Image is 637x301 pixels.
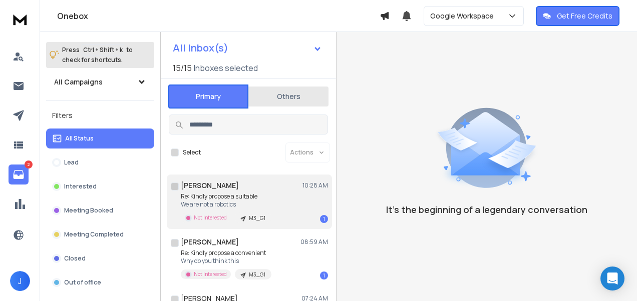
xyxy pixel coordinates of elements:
p: Interested [64,182,97,190]
button: J [10,271,30,291]
p: Meeting Completed [64,230,124,238]
p: M3_G1 [249,214,265,222]
p: Out of office [64,278,101,286]
button: Meeting Booked [46,200,154,220]
p: All Status [65,134,94,142]
p: Lead [64,158,79,166]
button: All Status [46,128,154,148]
p: Meeting Booked [64,206,113,214]
span: 15 / 15 [173,62,192,74]
button: Others [248,85,329,107]
a: 2 [9,164,29,184]
p: Closed [64,254,86,262]
h1: [PERSON_NAME] [181,237,239,247]
button: Interested [46,176,154,196]
button: Lead [46,152,154,172]
div: Open Intercom Messenger [600,266,624,290]
h3: Filters [46,108,154,122]
h1: Onebox [57,10,380,22]
label: Select [183,148,201,156]
span: Ctrl + Shift + k [82,44,124,55]
p: 08:59 AM [300,238,328,246]
p: Re: Kindly propose a suitable [181,192,271,200]
p: 2 [25,160,33,168]
p: We are not a robotics [181,200,271,208]
p: Press to check for shortcuts. [62,45,133,65]
img: logo [10,10,30,28]
button: Meeting Completed [46,224,154,244]
p: Why do you think this [181,257,271,265]
p: Not Interested [194,270,227,278]
div: 1 [320,215,328,223]
button: All Campaigns [46,72,154,92]
div: 1 [320,271,328,279]
button: Out of office [46,272,154,292]
p: It’s the beginning of a legendary conversation [386,202,587,216]
button: Get Free Credits [536,6,619,26]
p: Re: Kindly propose a convenient [181,249,271,257]
h1: All Inbox(s) [173,43,228,53]
button: Closed [46,248,154,268]
h1: [PERSON_NAME] [181,180,239,190]
p: Google Workspace [430,11,498,21]
p: 10:28 AM [302,181,328,189]
p: M3_G1 [249,271,265,278]
p: Not Interested [194,214,227,221]
p: Get Free Credits [557,11,612,21]
button: Primary [168,84,248,108]
h3: Inboxes selected [194,62,258,74]
h1: All Campaigns [54,77,103,87]
button: All Inbox(s) [165,38,330,58]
